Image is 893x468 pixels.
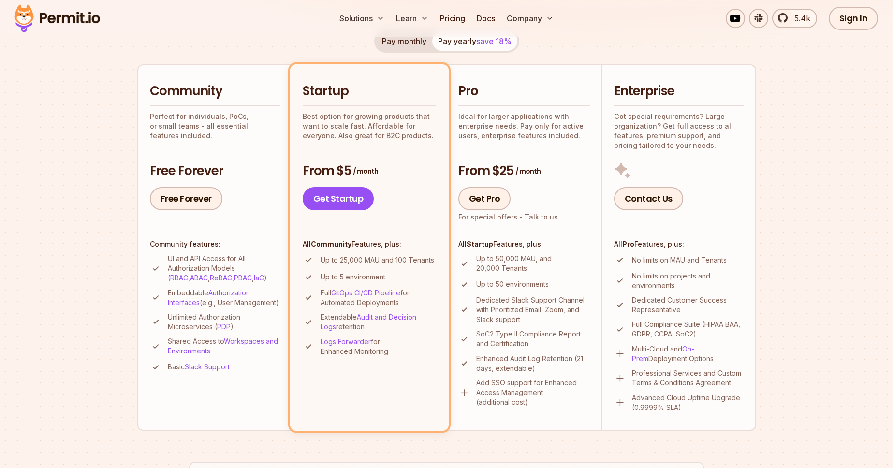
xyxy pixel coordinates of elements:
img: Permit logo [10,2,104,35]
a: Free Forever [150,187,222,210]
p: Dedicated Slack Support Channel with Prioritized Email, Zoom, and Slack support [476,295,590,324]
button: Learn [392,9,432,28]
a: RBAC [170,274,188,282]
a: PDP [217,322,231,331]
strong: Community [311,240,351,248]
a: Slack Support [185,363,230,371]
a: Contact Us [614,187,683,210]
p: Got special requirements? Large organization? Get full access to all features, premium support, a... [614,112,744,150]
h2: Enterprise [614,83,744,100]
p: Multi-Cloud and Deployment Options [632,344,744,364]
a: 5.4k [772,9,817,28]
a: Docs [473,9,499,28]
p: Perfect for individuals, PoCs, or small teams - all essential features included. [150,112,280,141]
h4: Community features: [150,239,280,249]
a: Get Startup [303,187,374,210]
p: Up to 50,000 MAU, and 20,000 Tenants [476,254,590,273]
h3: From $25 [458,162,590,180]
a: Sign In [829,7,878,30]
p: Advanced Cloud Uptime Upgrade (0.9999% SLA) [632,393,744,412]
p: Full for Automated Deployments [321,288,436,307]
h2: Startup [303,83,436,100]
p: Dedicated Customer Success Representative [632,295,744,315]
p: for Enhanced Monitoring [321,337,436,356]
a: PBAC [234,274,252,282]
span: 5.4k [789,13,810,24]
p: Full Compliance Suite (HIPAA BAA, GDPR, CCPA, SoC2) [632,320,744,339]
h4: All Features, plus: [458,239,590,249]
button: Solutions [336,9,388,28]
p: Unlimited Authorization Microservices ( ) [168,312,280,332]
h3: From $5 [303,162,436,180]
p: No limits on projects and environments [632,271,744,291]
p: Shared Access to [168,336,280,356]
a: Logs Forwarder [321,337,371,346]
a: Get Pro [458,187,511,210]
p: Best option for growing products that want to scale fast. Affordable for everyone. Also great for... [303,112,436,141]
p: Up to 25,000 MAU and 100 Tenants [321,255,434,265]
a: Talk to us [525,213,558,221]
p: Basic [168,362,230,372]
p: Up to 50 environments [476,279,549,289]
div: For special offers - [458,212,558,222]
p: Enhanced Audit Log Retention (21 days, extendable) [476,354,590,373]
p: Extendable retention [321,312,436,332]
h4: All Features, plus: [614,239,744,249]
h2: Pro [458,83,590,100]
p: No limits on MAU and Tenants [632,255,727,265]
a: Authorization Interfaces [168,289,250,307]
a: Pricing [436,9,469,28]
p: Embeddable (e.g., User Management) [168,288,280,307]
span: / month [353,166,378,176]
strong: Startup [467,240,493,248]
strong: Pro [622,240,634,248]
a: GitOps CI/CD Pipeline [331,289,400,297]
h3: Free Forever [150,162,280,180]
p: Add SSO support for Enhanced Access Management (additional cost) [476,378,590,407]
button: Pay monthly [376,31,432,51]
a: On-Prem [632,345,694,363]
p: UI and API Access for All Authorization Models ( , , , , ) [168,254,280,283]
p: Ideal for larger applications with enterprise needs. Pay only for active users, enterprise featur... [458,112,590,141]
a: Audit and Decision Logs [321,313,416,331]
h2: Community [150,83,280,100]
p: Professional Services and Custom Terms & Conditions Agreement [632,368,744,388]
h4: All Features, plus: [303,239,436,249]
button: Company [503,9,557,28]
p: Up to 5 environment [321,272,385,282]
a: ReBAC [210,274,232,282]
a: ABAC [190,274,208,282]
span: / month [515,166,541,176]
p: SoC2 Type II Compliance Report and Certification [476,329,590,349]
a: IaC [254,274,264,282]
